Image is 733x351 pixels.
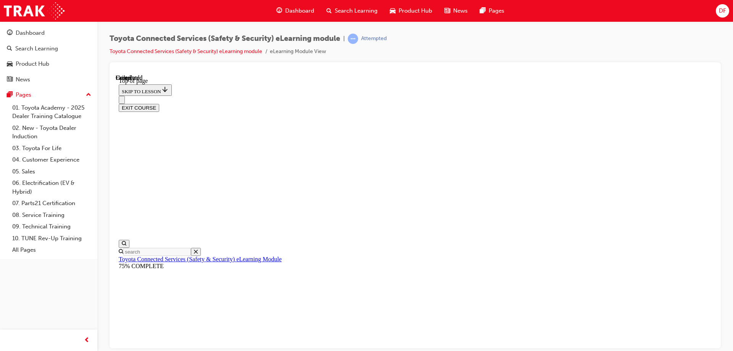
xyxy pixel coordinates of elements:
[390,6,396,16] span: car-icon
[9,197,94,209] a: 07. Parts21 Certification
[270,47,326,56] li: eLearning Module View
[3,42,94,56] a: Search Learning
[8,173,75,181] input: Search
[270,3,320,19] a: guage-iconDashboard
[343,34,345,43] span: |
[7,30,13,37] span: guage-icon
[348,34,358,44] span: learningRecordVerb_ATTEMPT-icon
[3,88,94,102] button: Pages
[9,244,94,256] a: All Pages
[9,122,94,142] a: 02. New - Toyota Dealer Induction
[3,165,14,173] button: Open search menu
[9,102,94,122] a: 01. Toyota Academy - 2025 Dealer Training Catalogue
[7,45,12,52] span: search-icon
[399,6,432,15] span: Product Hub
[335,6,378,15] span: Search Learning
[9,233,94,244] a: 10. TUNE Rev-Up Training
[110,48,262,55] a: Toyota Connected Services (Safety & Security) eLearning module
[16,29,45,37] div: Dashboard
[3,188,596,195] div: 75% COMPLETE
[384,3,438,19] a: car-iconProduct Hub
[285,6,314,15] span: Dashboard
[9,154,94,166] a: 04. Customer Experience
[9,166,94,178] a: 05. Sales
[6,14,53,20] span: SKIP TO LESSON
[75,173,85,181] button: Close search menu
[3,26,94,40] a: Dashboard
[3,73,94,87] a: News
[9,221,94,233] a: 09. Technical Training
[9,177,94,197] a: 06. Electrification (EV & Hybrid)
[320,3,384,19] a: search-iconSearch Learning
[9,142,94,154] a: 03. Toyota For Life
[276,6,282,16] span: guage-icon
[7,61,13,68] span: car-icon
[3,57,94,71] a: Product Hub
[3,181,166,188] a: Toyota Connected Services (Safety & Security) eLearning Module
[84,336,90,345] span: prev-icon
[16,91,31,99] div: Pages
[326,6,332,16] span: search-icon
[16,75,30,84] div: News
[3,21,9,29] button: Close navigation menu
[474,3,510,19] a: pages-iconPages
[3,29,44,37] button: EXIT COURSE
[16,60,49,68] div: Product Hub
[480,6,486,16] span: pages-icon
[361,35,387,42] div: Attempted
[453,6,468,15] span: News
[716,4,729,18] button: DF
[7,92,13,99] span: pages-icon
[3,3,596,10] div: Top of page
[7,76,13,83] span: news-icon
[3,10,56,21] button: SKIP TO LESSON
[4,2,65,19] img: Trak
[719,6,726,15] span: DF
[444,6,450,16] span: news-icon
[3,24,94,88] button: DashboardSearch LearningProduct HubNews
[438,3,474,19] a: news-iconNews
[110,34,340,43] span: Toyota Connected Services (Safety & Security) eLearning module
[15,44,58,53] div: Search Learning
[86,90,91,100] span: up-icon
[489,6,504,15] span: Pages
[9,209,94,221] a: 08. Service Training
